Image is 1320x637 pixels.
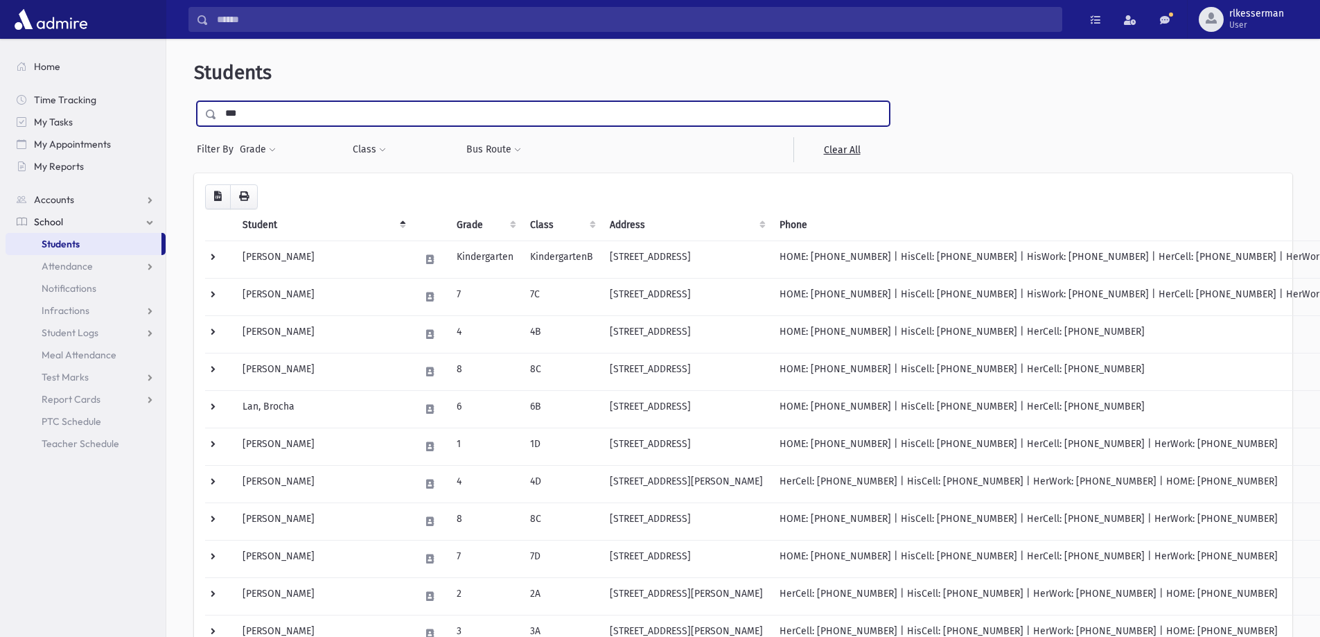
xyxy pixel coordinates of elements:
span: My Tasks [34,116,73,128]
button: Bus Route [466,137,522,162]
a: Report Cards [6,388,166,410]
td: [STREET_ADDRESS] [601,278,771,315]
td: 8C [522,353,601,390]
td: 1D [522,428,601,465]
a: My Reports [6,155,166,177]
td: 6 [448,390,522,428]
a: Clear All [793,137,890,162]
a: Time Tracking [6,89,166,111]
td: 6B [522,390,601,428]
span: Notifications [42,282,96,295]
input: Search [209,7,1062,32]
td: [PERSON_NAME] [234,540,412,577]
span: Meal Attendance [42,349,116,361]
span: Student Logs [42,326,98,339]
span: Students [42,238,80,250]
td: 7C [522,278,601,315]
a: Test Marks [6,366,166,388]
a: School [6,211,166,233]
td: 7 [448,278,522,315]
td: [PERSON_NAME] [234,577,412,615]
td: [STREET_ADDRESS][PERSON_NAME] [601,465,771,503]
td: [PERSON_NAME] [234,278,412,315]
span: Test Marks [42,371,89,383]
span: Filter By [197,142,239,157]
a: Attendance [6,255,166,277]
span: Home [34,60,60,73]
td: 4B [522,315,601,353]
td: [STREET_ADDRESS] [601,353,771,390]
td: [STREET_ADDRESS] [601,315,771,353]
td: 4 [448,315,522,353]
a: Accounts [6,189,166,211]
span: Attendance [42,260,93,272]
a: Infractions [6,299,166,322]
a: PTC Schedule [6,410,166,433]
td: [PERSON_NAME] [234,353,412,390]
td: KindergartenB [522,241,601,278]
th: Class: activate to sort column ascending [522,209,601,241]
td: [STREET_ADDRESS] [601,428,771,465]
td: 4 [448,465,522,503]
span: PTC Schedule [42,415,101,428]
td: [STREET_ADDRESS] [601,503,771,540]
a: Meal Attendance [6,344,166,366]
td: [PERSON_NAME] [234,503,412,540]
td: 8 [448,353,522,390]
td: [STREET_ADDRESS] [601,390,771,428]
span: User [1229,19,1284,30]
a: Student Logs [6,322,166,344]
td: [PERSON_NAME] [234,315,412,353]
span: Time Tracking [34,94,96,106]
td: [STREET_ADDRESS][PERSON_NAME] [601,577,771,615]
td: 8C [522,503,601,540]
td: 7D [522,540,601,577]
td: [PERSON_NAME] [234,241,412,278]
span: Infractions [42,304,89,317]
a: My Appointments [6,133,166,155]
a: Notifications [6,277,166,299]
span: rlkesserman [1229,8,1284,19]
td: [PERSON_NAME] [234,428,412,465]
th: Grade: activate to sort column ascending [448,209,522,241]
td: 2 [448,577,522,615]
td: Kindergarten [448,241,522,278]
span: My Appointments [34,138,111,150]
td: Lan, Brocha [234,390,412,428]
td: [PERSON_NAME] [234,465,412,503]
button: CSV [205,184,231,209]
span: School [34,216,63,228]
button: Grade [239,137,276,162]
td: 8 [448,503,522,540]
th: Student: activate to sort column descending [234,209,412,241]
img: AdmirePro [11,6,91,33]
td: 7 [448,540,522,577]
td: 1 [448,428,522,465]
a: Home [6,55,166,78]
button: Class [352,137,387,162]
a: Teacher Schedule [6,433,166,455]
td: 2A [522,577,601,615]
span: Teacher Schedule [42,437,119,450]
a: My Tasks [6,111,166,133]
span: Students [194,61,272,84]
a: Students [6,233,161,255]
td: [STREET_ADDRESS] [601,241,771,278]
th: Address: activate to sort column ascending [601,209,771,241]
span: Accounts [34,193,74,206]
td: [STREET_ADDRESS] [601,540,771,577]
span: My Reports [34,160,84,173]
td: 4D [522,465,601,503]
button: Print [230,184,258,209]
span: Report Cards [42,393,100,405]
